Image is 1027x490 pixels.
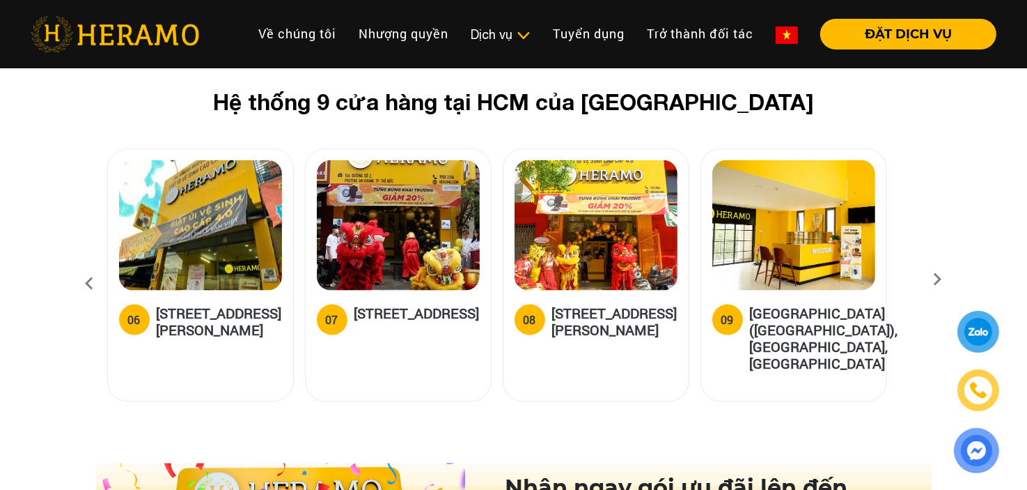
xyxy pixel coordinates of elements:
[354,305,480,332] h5: [STREET_ADDRESS]
[809,28,996,40] a: ĐẶT DỊCH VỤ
[959,372,997,409] a: phone-icon
[119,160,282,291] img: heramo-314-le-van-viet-phuong-tang-nhon-phu-b-quan-9
[971,383,987,398] img: phone-icon
[317,160,480,291] img: heramo-15a-duong-so-2-phuong-an-khanh-thu-duc
[31,16,199,52] img: heramo-logo.png
[247,19,347,49] a: Về chúng tôi
[552,305,677,338] h5: [STREET_ADDRESS][PERSON_NAME]
[516,29,531,43] img: subToggleIcon
[776,26,798,44] img: vn-flag.png
[471,25,531,44] div: Dịch vụ
[128,312,141,328] div: 06
[721,312,734,328] div: 09
[820,19,996,49] button: ĐẶT DỊCH VỤ
[326,312,338,328] div: 07
[750,305,898,372] h5: [GEOGRAPHIC_DATA] ([GEOGRAPHIC_DATA]), [GEOGRAPHIC_DATA], [GEOGRAPHIC_DATA]
[542,19,636,49] a: Tuyển dụng
[636,19,765,49] a: Trở thành đối tác
[524,312,536,328] div: 08
[130,89,898,115] h2: Hệ thống 9 cửa hàng tại HCM của [GEOGRAPHIC_DATA]
[712,160,875,291] img: heramo-parc-villa-dai-phuoc-island-dong-nai
[157,305,282,338] h5: [STREET_ADDRESS][PERSON_NAME]
[347,19,460,49] a: Nhượng quyền
[515,160,677,291] img: heramo-398-duong-hoang-dieu-phuong-2-quan-4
